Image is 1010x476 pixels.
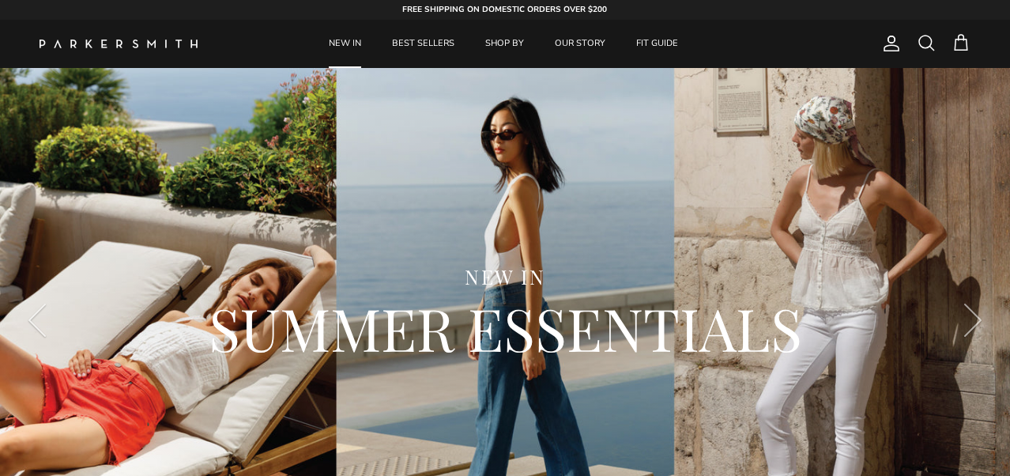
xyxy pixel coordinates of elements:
[876,34,901,53] a: Account
[541,20,620,68] a: OUR STORY
[622,20,692,68] a: FIT GUIDE
[87,290,923,366] h2: SUMMER ESSENTIALS
[40,40,198,48] img: Parker Smith
[402,4,607,15] strong: FREE SHIPPING ON DOMESTIC ORDERS OVER $200
[315,20,375,68] a: NEW IN
[87,264,923,290] div: NEW IN
[378,20,469,68] a: BEST SELLERS
[236,20,771,68] div: Primary
[471,20,538,68] a: SHOP BY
